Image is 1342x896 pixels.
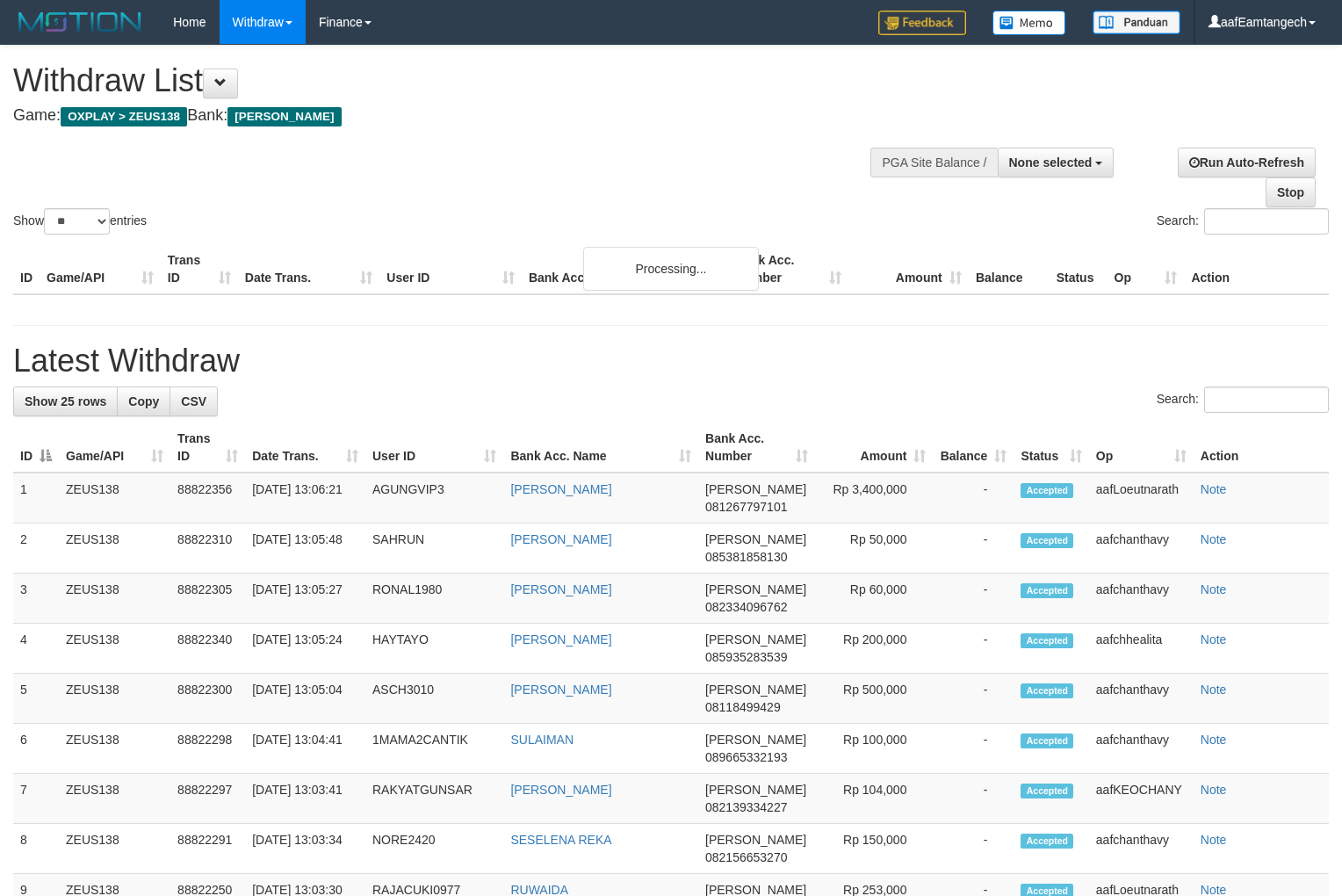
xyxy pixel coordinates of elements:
[1089,824,1194,874] td: aafchanthavy
[1157,387,1329,413] label: Search:
[705,783,806,797] span: [PERSON_NAME]
[1089,674,1194,724] td: aafchanthavy
[1089,574,1194,624] td: aafchanthavy
[13,423,59,473] th: ID: activate to sort column descending
[1021,633,1073,648] span: Accepted
[1157,208,1329,235] label: Search:
[933,774,1014,824] td: -
[1194,423,1329,473] th: Action
[1021,834,1073,849] span: Accepted
[1089,774,1194,824] td: aafKEOCHANY
[59,674,170,724] td: ZEUS138
[933,473,1014,524] td: -
[705,833,806,847] span: [PERSON_NAME]
[728,244,848,294] th: Bank Acc. Number
[705,750,787,764] span: Copy 089665332193 to clipboard
[815,473,934,524] td: Rp 3,400,000
[59,524,170,574] td: ZEUS138
[245,824,365,874] td: [DATE] 13:03:34
[1201,833,1227,847] a: Note
[1089,423,1194,473] th: Op: activate to sort column ascending
[815,624,934,674] td: Rp 200,000
[1201,482,1227,496] a: Note
[13,524,59,574] td: 2
[705,850,787,864] span: Copy 082156653270 to clipboard
[128,394,159,408] span: Copy
[25,394,106,408] span: Show 25 rows
[1178,148,1316,177] a: Run Auto-Refresh
[522,244,728,294] th: Bank Acc. Name
[705,500,787,514] span: Copy 081267797101 to clipboard
[13,343,1329,379] h1: Latest Withdraw
[181,394,206,408] span: CSV
[59,824,170,874] td: ZEUS138
[933,724,1014,774] td: -
[59,724,170,774] td: ZEUS138
[510,683,611,697] a: [PERSON_NAME]
[510,582,611,596] a: [PERSON_NAME]
[705,650,787,664] span: Copy 085935283539 to clipboard
[1201,683,1227,697] a: Note
[13,824,59,874] td: 8
[170,774,245,824] td: 88822297
[40,244,161,294] th: Game/API
[510,632,611,647] a: [PERSON_NAME]
[170,624,245,674] td: 88822340
[170,824,245,874] td: 88822291
[13,107,877,125] h4: Game: Bank:
[510,833,611,847] a: SESELENA REKA
[848,244,969,294] th: Amount
[933,824,1014,874] td: -
[998,148,1115,177] button: None selected
[992,11,1066,35] img: Button%20Memo.svg
[705,700,781,714] span: Copy 08118499429 to clipboard
[705,600,787,614] span: Copy 082334096762 to clipboard
[13,63,877,98] h1: Withdraw List
[117,387,170,416] a: Copy
[503,423,698,473] th: Bank Acc. Name: activate to sort column ascending
[1021,683,1073,698] span: Accepted
[815,774,934,824] td: Rp 104,000
[245,674,365,724] td: [DATE] 13:05:04
[13,574,59,624] td: 3
[365,574,503,624] td: RONAL1980
[1021,733,1073,748] span: Accepted
[379,244,522,294] th: User ID
[1021,583,1073,598] span: Accepted
[933,624,1014,674] td: -
[245,774,365,824] td: [DATE] 13:03:41
[705,550,787,564] span: Copy 085381858130 to clipboard
[933,524,1014,574] td: -
[705,800,787,814] span: Copy 082139334227 to clipboard
[510,783,611,797] a: [PERSON_NAME]
[815,674,934,724] td: Rp 500,000
[245,574,365,624] td: [DATE] 13:05:27
[44,208,110,235] select: Showentries
[933,423,1014,473] th: Balance: activate to sort column ascending
[815,724,934,774] td: Rp 100,000
[510,733,574,747] a: SULAIMAN
[170,423,245,473] th: Trans ID: activate to sort column ascending
[1009,155,1093,170] span: None selected
[170,387,218,416] a: CSV
[365,473,503,524] td: AGUNGVIP3
[510,482,611,496] a: [PERSON_NAME]
[1021,533,1073,548] span: Accepted
[13,473,59,524] td: 1
[245,724,365,774] td: [DATE] 13:04:41
[698,423,815,473] th: Bank Acc. Number: activate to sort column ascending
[1089,524,1194,574] td: aafchanthavy
[59,774,170,824] td: ZEUS138
[13,387,118,416] a: Show 25 rows
[365,674,503,724] td: ASCH3010
[13,774,59,824] td: 7
[1201,783,1227,797] a: Note
[933,674,1014,724] td: -
[245,423,365,473] th: Date Trans.: activate to sort column ascending
[59,473,170,524] td: ZEUS138
[161,244,238,294] th: Trans ID
[59,423,170,473] th: Game/API: activate to sort column ascending
[1204,387,1329,413] input: Search:
[365,524,503,574] td: SAHRUN
[1021,483,1073,498] span: Accepted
